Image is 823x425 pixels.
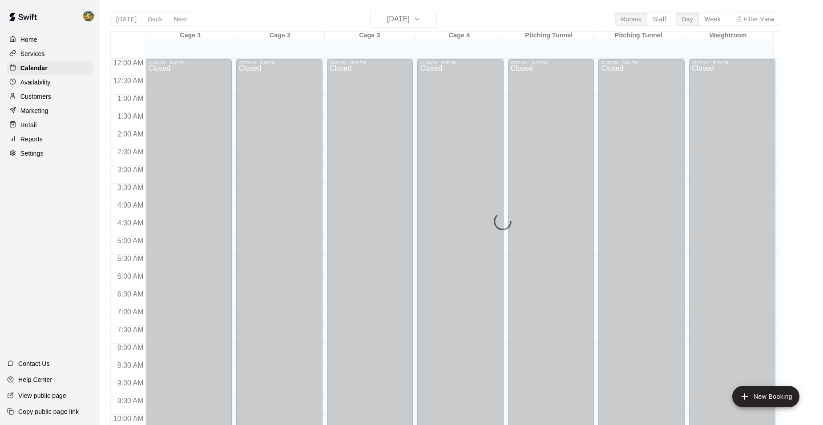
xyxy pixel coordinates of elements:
div: 12:00 AM – 3:00 PM [511,60,592,65]
span: 10:00 AM [111,415,146,422]
span: 6:00 AM [115,273,146,280]
span: 6:30 AM [115,290,146,298]
span: 9:00 AM [115,379,146,387]
a: Home [7,33,93,46]
span: 9:30 AM [115,397,146,405]
span: 12:00 AM [111,59,146,67]
a: Retail [7,118,93,132]
p: Reports [20,135,43,144]
p: Copy public page link [18,407,79,416]
a: Customers [7,90,93,103]
span: 2:30 AM [115,148,146,156]
div: Pitching Tunnel [504,32,594,40]
span: 1:30 AM [115,112,146,120]
p: Help Center [18,375,52,384]
p: Retail [20,120,37,129]
span: 3:00 AM [115,166,146,173]
span: 4:00 AM [115,201,146,209]
div: 12:00 AM – 3:00 PM [239,60,320,65]
div: 12:00 AM – 3:00 PM [148,60,229,65]
div: Cage 2 [235,32,325,40]
button: add [732,386,799,407]
div: 12:00 AM – 3:00 PM [601,60,682,65]
img: Jhonny Montoya [83,11,94,21]
div: Cage 1 [145,32,235,40]
span: 5:30 AM [115,255,146,262]
a: Marketing [7,104,93,117]
a: Settings [7,147,93,160]
span: 5:00 AM [115,237,146,245]
div: 12:00 AM – 3:00 PM [330,60,411,65]
p: Calendar [20,64,48,72]
span: 1:00 AM [115,95,146,102]
p: Customers [20,92,51,101]
p: View public page [18,391,66,400]
span: 7:30 AM [115,326,146,333]
a: Services [7,47,93,60]
span: 2:00 AM [115,130,146,138]
div: Jhonny Montoya [81,7,100,25]
div: Cage 4 [415,32,504,40]
span: 3:30 AM [115,184,146,191]
p: Availability [20,78,51,87]
span: 7:00 AM [115,308,146,316]
span: 12:30 AM [111,77,146,84]
div: Cage 3 [325,32,415,40]
p: Marketing [20,106,48,115]
p: Contact Us [18,359,50,368]
div: Pitching Tunnel [594,32,684,40]
a: Availability [7,76,93,89]
p: Services [20,49,45,58]
p: Home [20,35,37,44]
div: 12:00 AM – 3:00 PM [692,60,773,65]
span: 8:30 AM [115,361,146,369]
a: Reports [7,132,93,146]
a: Calendar [7,61,93,75]
div: Weightroom [683,32,773,40]
span: 8:00 AM [115,344,146,351]
div: 12:00 AM – 3:00 PM [420,60,501,65]
span: 4:30 AM [115,219,146,227]
p: Settings [20,149,44,158]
